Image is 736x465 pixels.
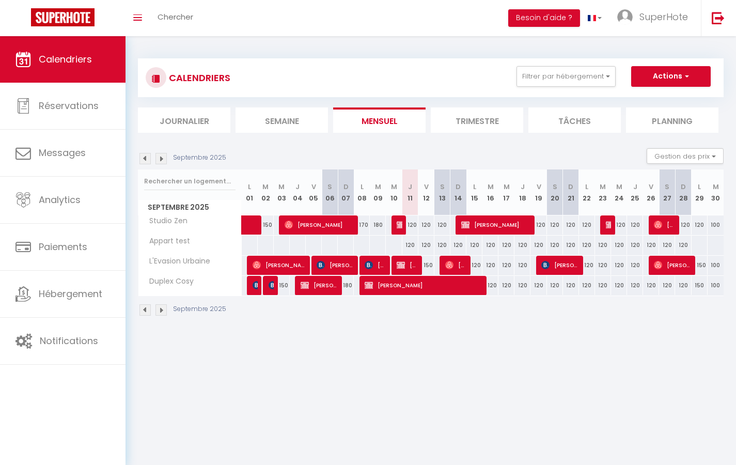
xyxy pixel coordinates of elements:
span: Patureau Léa [253,275,258,295]
div: 120 [530,215,546,235]
th: 16 [482,169,498,215]
span: Réservations [39,99,99,112]
li: Journalier [138,107,230,133]
abbr: D [568,182,573,192]
span: [PERSON_NAME] [PERSON_NAME] [606,215,611,235]
th: 02 [258,169,274,215]
span: Septembre 2025 [138,200,241,215]
li: Trimestre [431,107,523,133]
div: 120 [530,236,546,255]
abbr: J [521,182,525,192]
abbr: M [262,182,269,192]
abbr: M [504,182,510,192]
div: 120 [563,276,579,295]
th: 29 [692,169,708,215]
abbr: D [456,182,461,192]
div: 120 [643,276,659,295]
div: 100 [708,215,724,235]
div: 120 [514,236,530,255]
abbr: L [585,182,588,192]
span: [PERSON_NAME] [365,255,386,275]
abbr: M [713,182,719,192]
abbr: M [600,182,606,192]
span: [PERSON_NAME] [253,255,306,275]
div: 180 [370,215,386,235]
div: 120 [643,236,659,255]
button: Filtrer par hébergement [516,66,616,87]
div: 120 [611,236,627,255]
span: [PERSON_NAME] [301,275,338,295]
div: 150 [274,276,290,295]
div: 120 [611,215,627,235]
img: Super Booking [31,8,95,26]
div: 120 [627,215,643,235]
abbr: S [440,182,445,192]
div: 100 [708,276,724,295]
div: 120 [466,236,482,255]
div: 120 [675,215,691,235]
th: 05 [306,169,322,215]
div: 120 [611,256,627,275]
abbr: D [343,182,349,192]
abbr: V [311,182,316,192]
abbr: S [665,182,669,192]
div: 120 [595,256,611,275]
div: 120 [563,236,579,255]
abbr: L [248,182,251,192]
div: 120 [498,256,514,275]
div: 120 [498,236,514,255]
abbr: D [681,182,686,192]
th: 12 [418,169,434,215]
abbr: L [361,182,364,192]
th: 21 [563,169,579,215]
span: [PERSON_NAME] [461,215,530,235]
img: ... [617,9,633,25]
span: Chercher [158,11,193,22]
span: [PERSON_NAME] [445,255,466,275]
th: 04 [290,169,306,215]
abbr: S [553,182,557,192]
li: Semaine [236,107,328,133]
div: 120 [579,236,595,255]
th: 18 [514,169,530,215]
abbr: M [375,182,381,192]
th: 25 [627,169,643,215]
th: 28 [675,169,691,215]
abbr: M [278,182,285,192]
span: [PERSON_NAME] [269,275,274,295]
th: 06 [322,169,338,215]
abbr: L [698,182,701,192]
div: 120 [547,215,563,235]
span: Studio Zen [140,215,190,227]
abbr: J [408,182,412,192]
th: 13 [434,169,450,215]
p: Septembre 2025 [173,304,226,314]
span: [PERSON_NAME] [365,275,482,295]
div: 120 [450,236,466,255]
th: 30 [708,169,724,215]
th: 22 [579,169,595,215]
div: 120 [659,236,675,255]
div: 120 [466,256,482,275]
th: 27 [659,169,675,215]
span: Messages [39,146,86,159]
span: [PERSON_NAME] [397,215,402,235]
div: 120 [547,236,563,255]
div: 120 [675,236,691,255]
div: 120 [482,236,498,255]
span: Paiements [39,240,87,253]
div: 120 [530,276,546,295]
div: 150 [692,256,708,275]
th: 08 [354,169,370,215]
div: 120 [579,276,595,295]
th: 23 [595,169,611,215]
div: 120 [418,236,434,255]
span: Hébergement [39,287,102,300]
div: 120 [595,276,611,295]
th: 17 [498,169,514,215]
span: [PERSON_NAME] [397,255,418,275]
th: 01 [242,169,258,215]
li: Tâches [528,107,621,133]
button: Gestion des prix [647,148,724,164]
div: 100 [708,256,724,275]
